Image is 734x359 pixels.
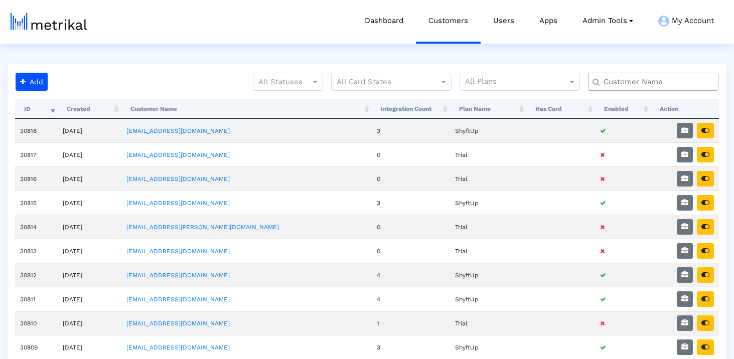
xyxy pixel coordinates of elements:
td: 3 [372,119,450,142]
td: 30817 [15,142,58,166]
td: Trial [450,311,526,335]
td: 30812 [15,263,58,287]
a: [EMAIL_ADDRESS][DOMAIN_NAME] [126,272,230,279]
td: 3 [372,191,450,215]
td: 30809 [15,335,58,359]
td: 30813 [15,239,58,263]
th: Created: activate to sort column ascending [58,99,122,119]
td: 30816 [15,166,58,191]
td: ShyftUp [450,191,526,215]
td: 1 [372,311,450,335]
td: [DATE] [58,335,122,359]
th: ID: activate to sort column ascending [15,99,58,119]
a: [EMAIL_ADDRESS][DOMAIN_NAME] [126,151,230,158]
th: Has Card: activate to sort column ascending [526,99,595,119]
td: 4 [372,263,450,287]
td: ShyftUp [450,335,526,359]
input: All Card States [337,76,428,89]
td: 0 [372,215,450,239]
a: [EMAIL_ADDRESS][DOMAIN_NAME] [126,127,230,134]
td: Trial [450,166,526,191]
td: [DATE] [58,287,122,311]
td: 30815 [15,191,58,215]
a: [EMAIL_ADDRESS][PERSON_NAME][DOMAIN_NAME] [126,224,279,231]
td: [DATE] [58,166,122,191]
img: my-account-menu-icon.png [658,16,669,27]
td: [DATE] [58,191,122,215]
td: ShyftUp [450,287,526,311]
td: 30814 [15,215,58,239]
td: 30810 [15,311,58,335]
td: [DATE] [58,142,122,166]
td: 30818 [15,119,58,142]
button: Add [16,73,48,91]
td: 0 [372,142,450,166]
td: Trial [450,215,526,239]
td: Trial [450,239,526,263]
td: [DATE] [58,263,122,287]
a: [EMAIL_ADDRESS][DOMAIN_NAME] [126,296,230,303]
td: 0 [372,166,450,191]
th: Enabled: activate to sort column ascending [595,99,651,119]
td: 0 [372,239,450,263]
td: ShyftUp [450,263,526,287]
th: Integration Count: activate to sort column ascending [372,99,450,119]
td: 3 [372,335,450,359]
a: [EMAIL_ADDRESS][DOMAIN_NAME] [126,344,230,351]
img: metrical-logo-light.png [11,13,87,30]
td: 30811 [15,287,58,311]
td: [DATE] [58,215,122,239]
th: Customer Name: activate to sort column ascending [121,99,371,119]
a: [EMAIL_ADDRESS][DOMAIN_NAME] [126,248,230,255]
td: ShyftUp [450,119,526,142]
td: [DATE] [58,239,122,263]
a: [EMAIL_ADDRESS][DOMAIN_NAME] [126,175,230,183]
input: All Plans [465,76,569,89]
td: Trial [450,142,526,166]
td: [DATE] [58,119,122,142]
th: Action [651,99,719,119]
th: Plan Name: activate to sort column ascending [450,99,526,119]
input: Customer Name [597,77,714,87]
a: [EMAIL_ADDRESS][DOMAIN_NAME] [126,320,230,327]
td: 4 [372,287,450,311]
td: [DATE] [58,311,122,335]
a: [EMAIL_ADDRESS][DOMAIN_NAME] [126,200,230,207]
